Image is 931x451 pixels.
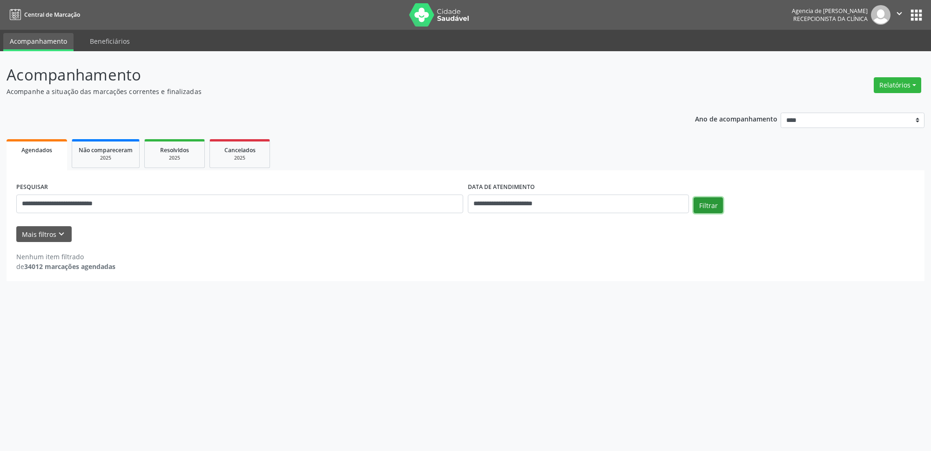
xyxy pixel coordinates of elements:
div: 2025 [79,155,133,162]
i:  [894,8,904,19]
label: PESQUISAR [16,180,48,195]
label: DATA DE ATENDIMENTO [468,180,535,195]
button: apps [908,7,924,23]
div: de [16,262,115,271]
div: Nenhum item filtrado [16,252,115,262]
button: Mais filtroskeyboard_arrow_down [16,226,72,242]
p: Acompanhamento [7,63,649,87]
strong: 34012 marcações agendadas [24,262,115,271]
span: Não compareceram [79,146,133,154]
img: img [871,5,891,25]
div: Agencia de [PERSON_NAME] [792,7,868,15]
button: Relatórios [874,77,921,93]
i: keyboard_arrow_down [56,229,67,239]
span: Cancelados [224,146,256,154]
p: Ano de acompanhamento [695,113,777,124]
p: Acompanhe a situação das marcações correntes e finalizadas [7,87,649,96]
a: Beneficiários [83,33,136,49]
a: Central de Marcação [7,7,80,22]
div: 2025 [151,155,198,162]
span: Central de Marcação [24,11,80,19]
button: Filtrar [694,197,723,213]
span: Resolvidos [160,146,189,154]
span: Agendados [21,146,52,154]
a: Acompanhamento [3,33,74,51]
button:  [891,5,908,25]
span: Recepcionista da clínica [793,15,868,23]
div: 2025 [216,155,263,162]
